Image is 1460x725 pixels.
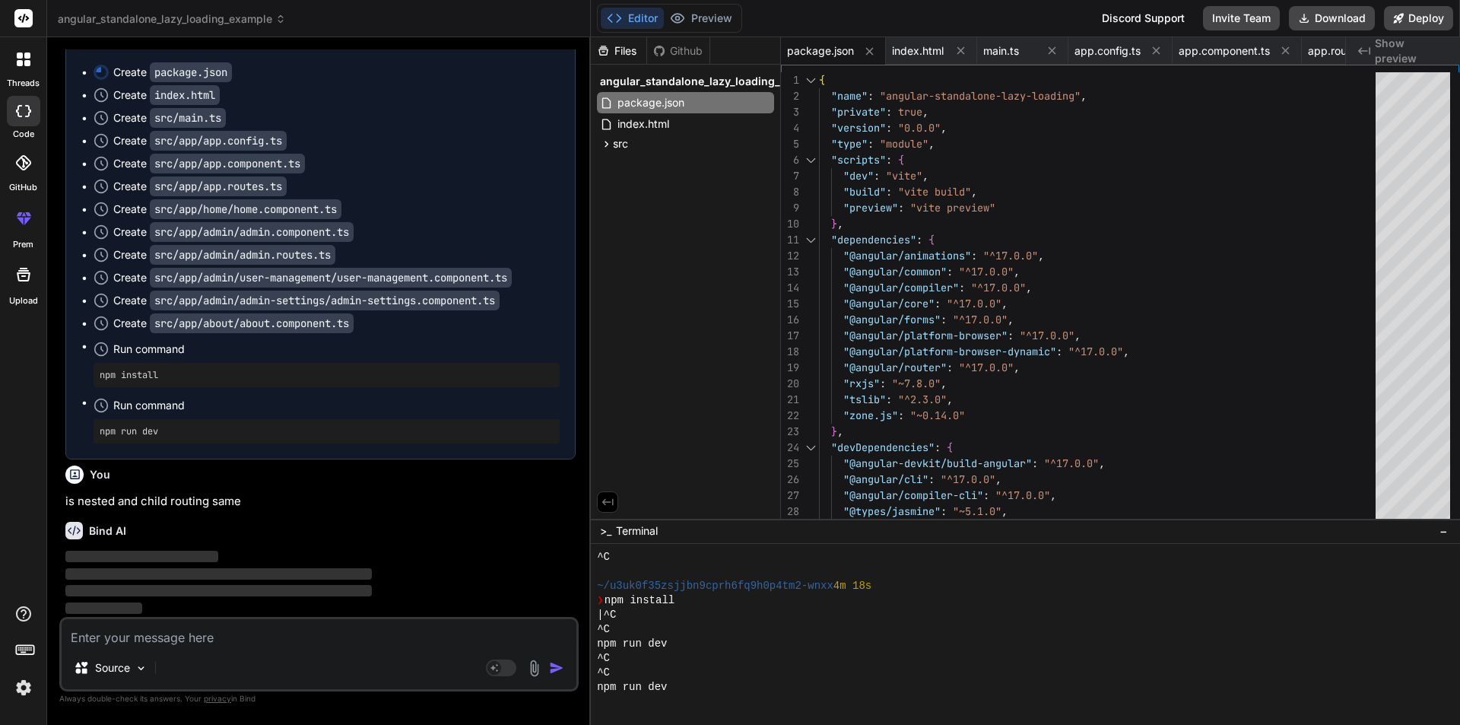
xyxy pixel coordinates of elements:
[100,369,554,381] pre: npm install
[874,169,880,183] span: :
[843,345,1056,358] span: "@angular/platform-browser-dynamic"
[953,504,1001,518] span: "~5.1.0"
[843,249,971,262] span: "@angular/animations"
[843,313,941,326] span: "@angular/forms"
[1375,36,1448,66] span: Show preview
[65,603,142,614] span: ‌
[801,440,820,456] div: Click to collapse the range.
[831,217,837,231] span: }
[898,185,971,199] span: "vite build"
[898,153,904,167] span: {
[597,550,610,564] span: ^C
[843,201,898,215] span: "preview"
[1123,345,1129,358] span: ,
[886,121,892,135] span: :
[947,393,953,406] span: ,
[549,660,564,676] img: icon
[13,128,34,141] label: code
[150,199,341,219] code: src/app/home/home.component.ts
[781,312,799,328] div: 16
[9,181,37,194] label: GitHub
[597,637,667,651] span: npm run dev
[781,216,799,232] div: 10
[801,72,820,88] div: Click to collapse the range.
[843,472,928,486] span: "@angular/cli"
[781,440,799,456] div: 24
[935,297,941,310] span: :
[597,680,667,695] span: npm run dev
[941,313,947,326] span: :
[928,233,935,246] span: {
[781,344,799,360] div: 18
[898,393,947,406] span: "^2.3.0"
[150,131,287,151] code: src/app/app.config.ts
[953,313,1008,326] span: "^17.0.0"
[781,136,799,152] div: 5
[113,202,341,217] div: Create
[971,249,977,262] span: :
[65,551,218,562] span: ‌
[150,313,354,333] code: src/app/about/about.component.ts
[801,232,820,248] div: Click to collapse the range.
[1074,329,1081,342] span: ,
[1436,519,1451,543] button: −
[947,297,1001,310] span: "^17.0.0"
[1020,329,1074,342] span: "^17.0.0"
[781,296,799,312] div: 15
[1068,345,1123,358] span: "^17.0.0"
[1099,456,1105,470] span: ,
[100,425,554,437] pre: npm run dev
[833,579,871,593] span: 4m 18s
[135,662,148,675] img: Pick Models
[898,121,941,135] span: "0.0.0"
[1044,456,1099,470] span: "^17.0.0"
[880,377,886,390] span: :
[781,88,799,104] div: 2
[1014,265,1020,278] span: ,
[1093,6,1194,30] div: Discord Support
[947,265,953,278] span: :
[113,179,287,194] div: Create
[843,281,959,294] span: "@angular/compiler"
[113,110,226,126] div: Create
[983,249,1038,262] span: "^17.0.0"
[1289,6,1375,30] button: Download
[600,523,611,539] span: >_
[150,85,220,105] code: index.html
[113,342,560,357] span: Run command
[13,238,33,251] label: prem
[7,77,40,90] label: threads
[916,233,922,246] span: :
[150,154,305,173] code: src/app/app.component.ts
[204,694,231,703] span: privacy
[616,94,686,112] span: package.json
[843,185,886,199] span: "build"
[95,660,130,676] p: Source
[600,74,824,89] span: angular_standalone_lazy_loading_example
[781,168,799,184] div: 7
[843,488,983,502] span: "@angular/compiler-cli"
[597,593,605,608] span: ❯
[150,222,354,242] code: src/app/admin/admin.component.ts
[843,393,886,406] span: "tslib"
[113,247,335,262] div: Create
[831,233,916,246] span: "dependencies"
[868,137,874,151] span: :
[898,105,922,119] span: true
[886,185,892,199] span: :
[831,137,868,151] span: "type"
[1026,281,1032,294] span: ,
[892,43,944,59] span: index.html
[892,377,941,390] span: "~7.8.0"
[819,73,825,87] span: {
[781,232,799,248] div: 11
[601,8,664,29] button: Editor
[605,593,674,608] span: npm install
[781,392,799,408] div: 21
[150,268,512,288] code: src/app/admin/user-management/user-management.component.ts
[781,264,799,280] div: 13
[781,248,799,264] div: 12
[113,156,305,171] div: Create
[65,568,372,580] span: ‌
[928,137,935,151] span: ,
